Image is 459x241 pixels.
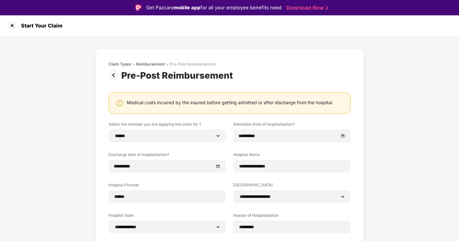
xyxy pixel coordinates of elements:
[109,152,226,160] label: Discharge date of hospitalisation?
[17,22,63,29] div: Start Your Claim
[121,70,236,81] div: Pre-Post Reimbursement
[233,121,350,129] label: Admission Date of hospitalisation?
[170,62,216,67] div: Pre-Post Reimbursement
[233,213,350,221] label: Reason of Hospitalisation
[109,213,226,221] label: Hospital State
[233,182,350,190] label: [GEOGRAPHIC_DATA]
[109,62,131,67] div: Claim Types
[286,4,326,11] a: Download Now
[233,152,350,160] label: Hospital Name
[132,62,135,67] div: >
[109,70,121,80] img: svg+xml;base64,PHN2ZyBpZD0iUHJldi0zMngzMiIgeG1sbnM9Imh0dHA6Ly93d3cudzMub3JnLzIwMDAvc3ZnIiB3aWR0aD...
[146,4,282,12] div: Get Pazcare for all your employee benefits need
[136,62,165,67] div: Reimbursement
[116,99,124,107] img: svg+xml;base64,PHN2ZyBpZD0iV2FybmluZ18tXzI0eDI0IiBkYXRhLW5hbWU9Ildhcm5pbmcgLSAyNHgyNCIgeG1sbnM9Im...
[135,4,142,11] img: Logo
[109,182,226,190] label: Hospital Pincode
[109,121,226,129] label: Select the member you are applying this claim for ?
[166,62,169,67] div: >
[174,4,200,11] strong: mobile app
[127,99,333,105] div: Medical costs incurred by the insured before getting admitted or after discharge from the hospital.
[326,4,328,11] img: Stroke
